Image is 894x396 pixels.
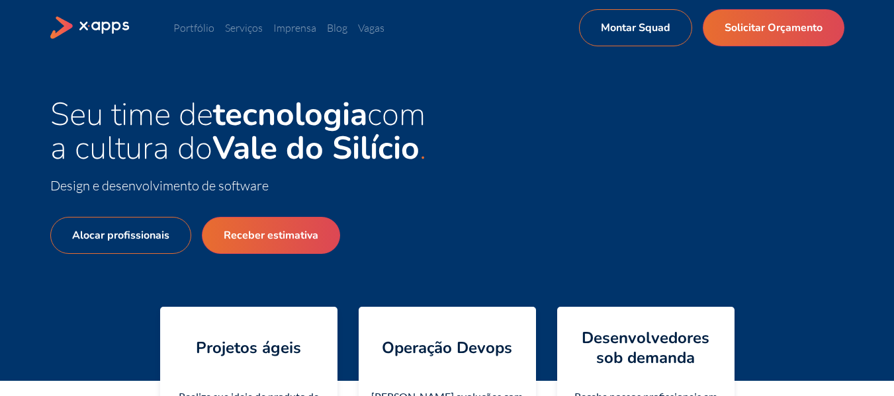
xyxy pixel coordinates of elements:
[213,93,367,136] strong: tecnologia
[196,338,301,358] h4: Projetos ágeis
[225,21,263,34] a: Serviços
[358,21,384,34] a: Vagas
[273,21,316,34] a: Imprensa
[173,21,214,34] a: Portfólio
[50,93,425,170] span: Seu time de com a cultura do
[382,338,512,358] h4: Operação Devops
[568,328,724,368] h4: Desenvolvedores sob demanda
[579,9,692,46] a: Montar Squad
[50,177,269,194] span: Design e desenvolvimento de software
[327,21,347,34] a: Blog
[202,217,340,254] a: Receber estimativa
[50,217,191,254] a: Alocar profissionais
[212,126,420,170] strong: Vale do Silício
[703,9,844,46] a: Solicitar Orçamento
